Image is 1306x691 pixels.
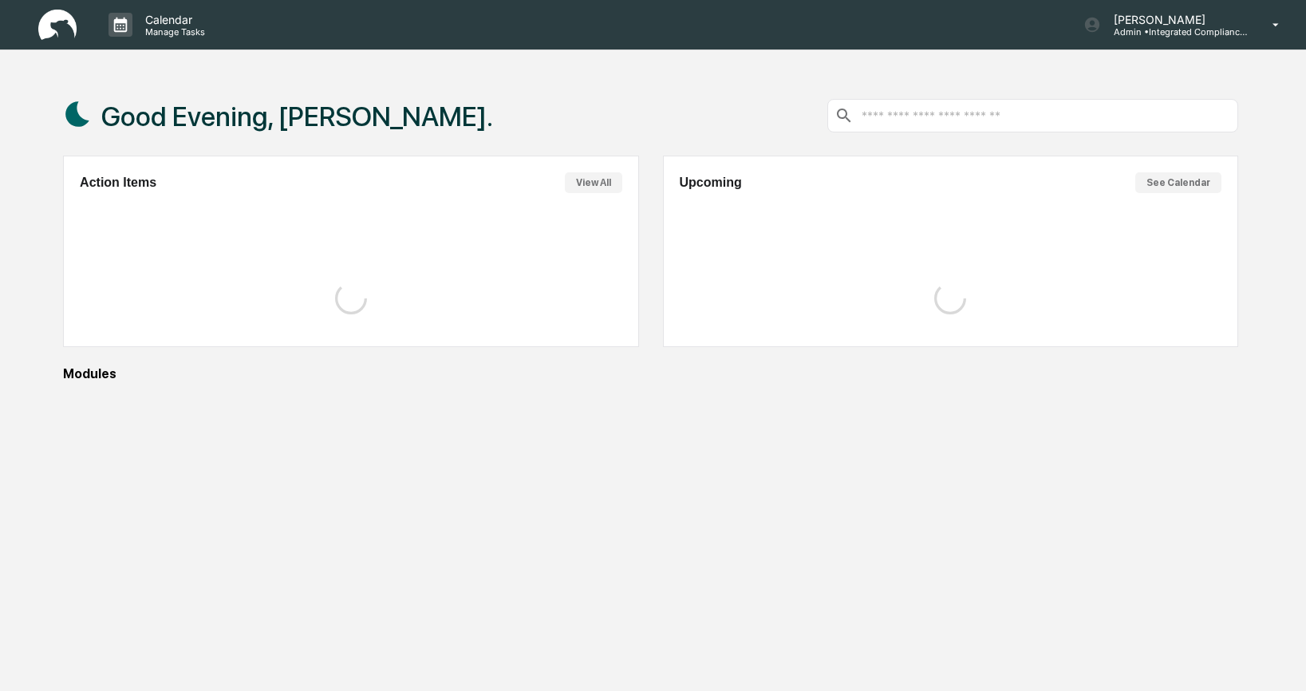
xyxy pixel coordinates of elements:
p: Admin • Integrated Compliance Advisors - Consultants [1101,26,1249,38]
button: View All [565,172,622,193]
h2: Action Items [80,176,156,190]
p: [PERSON_NAME] [1101,13,1249,26]
p: Manage Tasks [132,26,213,38]
h1: Good Evening, [PERSON_NAME]. [101,101,493,132]
button: See Calendar [1135,172,1221,193]
h2: Upcoming [680,176,742,190]
div: Modules [63,366,1238,381]
img: logo [38,10,77,41]
p: Calendar [132,13,213,26]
